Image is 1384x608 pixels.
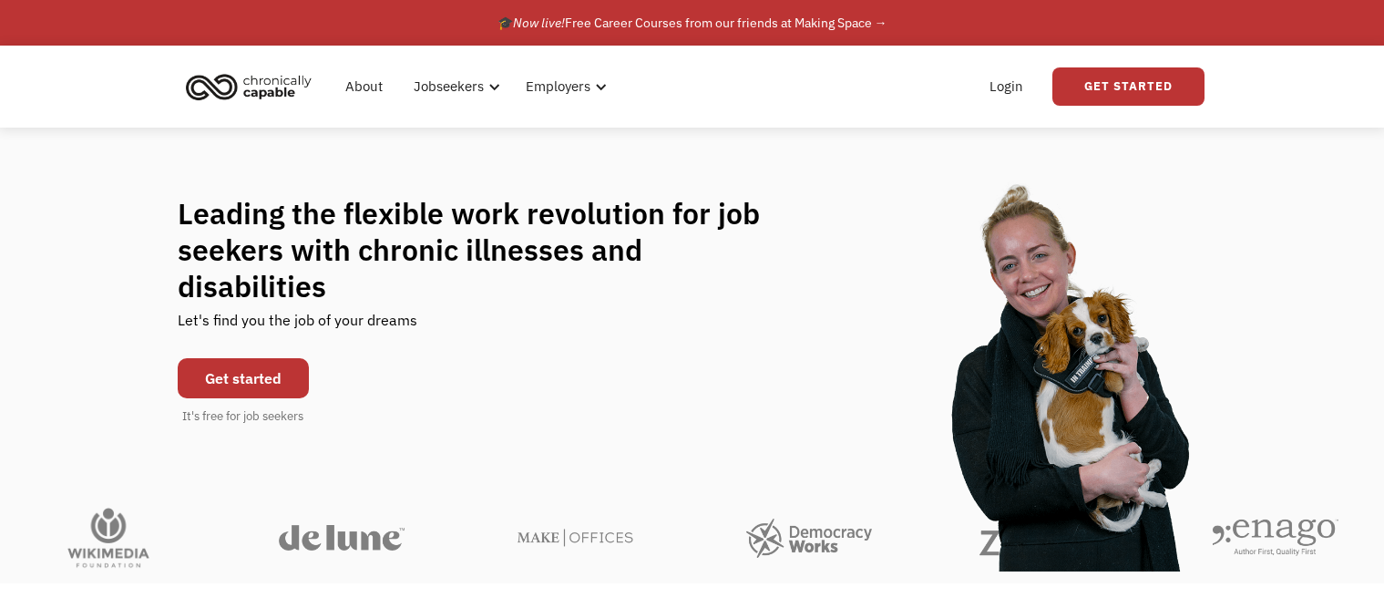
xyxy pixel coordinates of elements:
[180,67,317,107] img: Chronically Capable logo
[513,15,565,31] em: Now live!
[180,67,325,107] a: home
[182,407,303,426] div: It's free for job seekers
[515,57,612,116] div: Employers
[1052,67,1205,106] a: Get Started
[497,12,887,34] div: 🎓 Free Career Courses from our friends at Making Space →
[334,57,394,116] a: About
[414,76,484,98] div: Jobseekers
[178,358,309,398] a: Get started
[178,195,795,304] h1: Leading the flexible work revolution for job seekers with chronic illnesses and disabilities
[178,304,417,349] div: Let's find you the job of your dreams
[526,76,590,98] div: Employers
[979,57,1034,116] a: Login
[403,57,506,116] div: Jobseekers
